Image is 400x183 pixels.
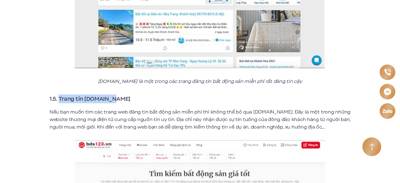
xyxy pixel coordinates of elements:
[369,143,375,150] img: Arrow icon
[98,78,302,85] em: [DOMAIN_NAME] là một trong các trang đăng tin bất động sản miễn phí rất đáng tin cậy
[384,69,391,75] img: Phone icon
[50,108,350,131] p: Nếu bạn muốn tìm các trang web đăng tin bất động sản miễn phí thì không thể bỏ qua [DOMAIN_NAME]....
[382,109,392,113] img: Zalo icon
[50,95,130,103] strong: 1.5. Trang tin [DOMAIN_NAME]
[384,88,391,95] img: Messenger icon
